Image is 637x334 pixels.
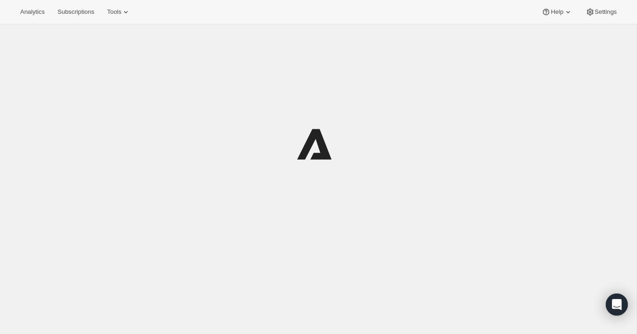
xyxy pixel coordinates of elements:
span: Tools [107,8,121,16]
button: Help [536,6,578,18]
button: Settings [580,6,622,18]
button: Tools [101,6,136,18]
button: Subscriptions [52,6,100,18]
span: Subscriptions [57,8,94,16]
span: Help [551,8,563,16]
div: Open Intercom Messenger [606,294,628,316]
span: Settings [595,8,617,16]
button: Analytics [15,6,50,18]
span: Analytics [20,8,45,16]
